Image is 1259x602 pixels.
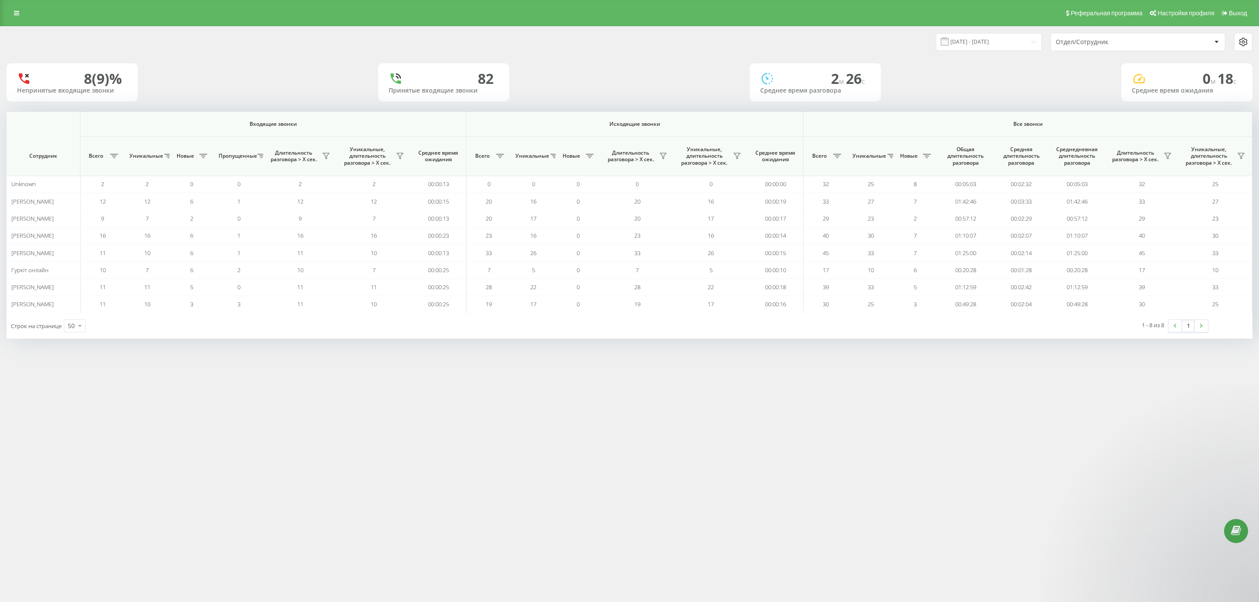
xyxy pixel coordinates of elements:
[1203,69,1217,88] span: 0
[530,300,536,308] span: 17
[1109,149,1162,163] span: Длительность разговора > Х сек.
[1229,553,1250,574] iframe: Intercom live chat
[174,152,197,159] span: Новые
[708,249,714,257] span: 26
[1049,176,1105,193] td: 00:05:03
[634,300,640,308] span: 19
[190,232,193,239] span: 6
[634,197,640,205] span: 20
[237,197,240,205] span: 1
[852,152,885,159] span: Уникальные
[709,180,713,188] span: 0
[1139,197,1145,205] span: 33
[938,210,994,227] td: 00:57:12
[839,76,846,86] span: м
[823,300,829,308] span: 30
[11,283,54,291] span: [PERSON_NAME]
[1212,215,1218,222] span: 23
[748,176,804,193] td: 00:00:00
[938,193,994,210] td: 01:42:46
[868,197,874,205] span: 27
[938,279,994,296] td: 01:12:59
[17,87,127,94] div: Непринятые входящие звонки
[1049,210,1105,227] td: 00:57:12
[605,149,657,163] span: Длительность разговора > Х сек.
[577,232,580,239] span: 0
[708,283,714,291] span: 22
[1056,146,1099,166] span: Среднедневная длительность разговора
[237,266,240,274] span: 2
[830,121,1226,128] span: Все звонки
[297,266,303,274] span: 10
[1139,266,1145,274] span: 17
[993,210,1049,227] td: 00:02:29
[938,227,994,244] td: 01:10:07
[371,232,377,239] span: 16
[1139,300,1145,308] span: 30
[708,232,714,239] span: 16
[129,152,162,159] span: Уникальные
[410,227,466,244] td: 00:00:23
[11,197,54,205] span: [PERSON_NAME]
[146,215,149,222] span: 7
[577,249,580,257] span: 0
[486,249,492,257] span: 33
[993,262,1049,279] td: 00:01:28
[748,279,804,296] td: 00:00:18
[190,300,193,308] span: 3
[1049,262,1105,279] td: 00:20:28
[486,197,492,205] span: 20
[1183,146,1235,166] span: Уникальные, длительность разговора > Х сек.
[634,249,640,257] span: 33
[11,322,62,330] span: Строк на странице
[532,266,535,274] span: 5
[530,249,536,257] span: 26
[372,215,376,222] span: 7
[1212,266,1218,274] span: 10
[410,296,466,313] td: 00:00:25
[144,232,150,239] span: 16
[297,283,303,291] span: 11
[868,215,874,222] span: 23
[868,283,874,291] span: 33
[823,249,829,257] span: 45
[914,215,917,222] span: 2
[1049,193,1105,210] td: 01:42:46
[372,180,376,188] span: 2
[560,152,583,159] span: Новые
[1132,87,1242,94] div: Среднее время ожидания
[1056,38,1160,46] div: Отдел/Сотрудник
[14,152,72,159] span: Сотрудник
[914,283,917,291] span: 5
[144,197,150,205] span: 12
[1212,197,1218,205] span: 27
[410,210,466,227] td: 00:00:13
[760,87,870,94] div: Среднее время разговора
[1139,180,1145,188] span: 32
[823,266,829,274] span: 17
[487,266,490,274] span: 7
[100,249,106,257] span: 11
[371,283,377,291] span: 11
[634,215,640,222] span: 20
[634,232,640,239] span: 23
[1217,69,1237,88] span: 18
[709,266,713,274] span: 5
[371,300,377,308] span: 10
[938,244,994,261] td: 01:25:00
[938,176,994,193] td: 00:05:03
[372,266,376,274] span: 7
[868,180,874,188] span: 25
[577,300,580,308] span: 0
[530,197,536,205] span: 16
[944,146,987,166] span: Общая длительность разговора
[371,249,377,257] span: 10
[1139,249,1145,257] span: 45
[486,300,492,308] span: 19
[410,279,466,296] td: 00:00:25
[190,266,193,274] span: 6
[993,279,1049,296] td: 00:02:42
[530,232,536,239] span: 16
[678,146,730,166] span: Уникальные, длительность разговора > Х сек.
[577,283,580,291] span: 0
